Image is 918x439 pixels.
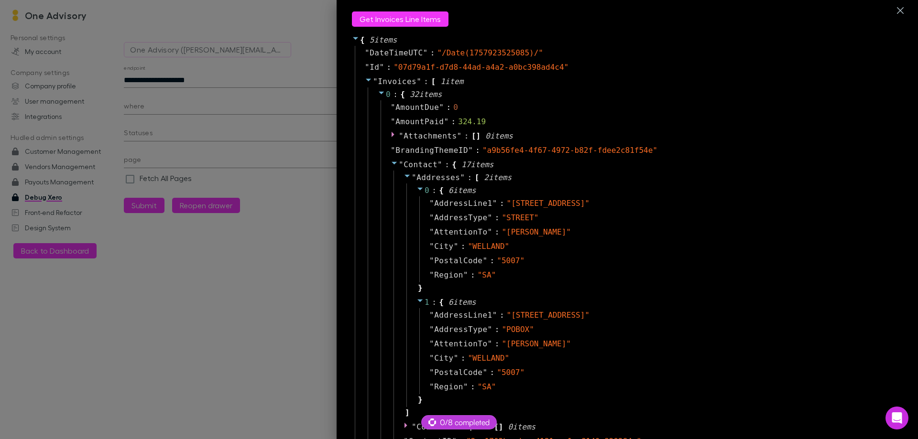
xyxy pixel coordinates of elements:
[502,213,538,222] span: " STREET "
[497,256,525,265] span: " 5007 "
[412,422,416,431] span: "
[434,310,492,321] span: AddressLine1
[478,382,496,391] span: " SA "
[404,160,437,169] span: Contact
[434,255,482,267] span: PostalCode
[429,199,434,208] span: "
[434,212,487,224] span: AddressType
[461,241,466,252] span: :
[495,212,500,224] span: :
[467,172,472,183] span: :
[452,159,457,171] span: {
[495,226,500,238] span: :
[464,130,469,142] span: :
[507,199,590,208] span: " [STREET_ADDRESS] "
[485,131,513,140] span: 0 item s
[391,146,395,155] span: "
[429,339,434,348] span: "
[352,11,448,27] button: Get Invoices Line Items
[448,298,476,307] span: 6 item s
[437,160,442,169] span: "
[393,63,568,72] span: " 07d79a1f-d7d8-44ad-a4a2-a0bc398ad4c4 "
[404,131,457,140] span: Attachments
[434,381,463,393] span: Region
[370,62,379,73] span: Id
[499,421,503,433] span: ]
[492,311,497,320] span: "
[463,270,468,279] span: "
[434,269,463,281] span: Region
[475,172,480,183] span: [
[416,422,480,431] span: ContactGroups
[416,77,421,86] span: "
[444,117,448,126] span: "
[400,89,405,100] span: {
[502,227,571,236] span: " [PERSON_NAME] "
[365,48,370,57] span: "
[490,367,495,378] span: :
[391,103,395,112] span: "
[457,131,462,140] span: "
[434,226,487,238] span: AttentionTo
[468,146,473,155] span: "
[379,63,384,72] span: "
[482,256,487,265] span: "
[395,116,444,128] span: AmountPaid
[508,422,535,431] span: 0 item s
[439,103,444,112] span: "
[423,48,428,57] span: "
[470,381,475,393] span: :
[432,185,437,196] span: :
[440,77,463,86] span: 1 item
[434,367,482,378] span: PostalCode
[429,270,434,279] span: "
[495,324,500,335] span: :
[404,407,410,418] span: ]
[391,117,395,126] span: "
[386,90,391,99] span: 0
[439,185,444,196] span: {
[430,47,435,59] span: :
[488,325,492,334] span: "
[454,242,459,251] span: "
[360,34,365,46] span: {
[458,116,486,128] div: 324.19
[429,368,434,377] span: "
[425,186,429,195] span: 0
[429,311,434,320] span: "
[416,282,423,294] span: }
[488,227,492,236] span: "
[471,130,476,142] span: [
[507,311,590,320] span: " [STREET_ADDRESS] "
[429,353,434,363] span: "
[497,368,525,377] span: " 5007 "
[482,368,487,377] span: "
[429,227,434,236] span: "
[393,89,398,100] span: :
[445,159,449,171] span: :
[502,325,534,334] span: " POBOX "
[439,297,444,308] span: {
[416,394,423,406] span: }
[488,213,492,222] span: "
[424,76,428,87] span: :
[432,297,437,308] span: :
[461,353,466,364] span: :
[434,198,492,209] span: AddressLine1
[429,242,434,251] span: "
[492,199,497,208] span: "
[395,102,439,113] span: AmountDue
[429,325,434,334] span: "
[454,353,459,363] span: "
[370,47,423,59] span: DateTimeUTC
[434,338,487,350] span: AttentionTo
[410,90,442,99] span: 32 item s
[468,353,509,363] span: " WELLAND "
[463,382,468,391] span: "
[495,338,500,350] span: :
[475,145,480,156] span: :
[468,242,509,251] span: " WELLAND "
[399,131,404,140] span: "
[500,198,504,209] span: :
[502,339,571,348] span: " [PERSON_NAME] "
